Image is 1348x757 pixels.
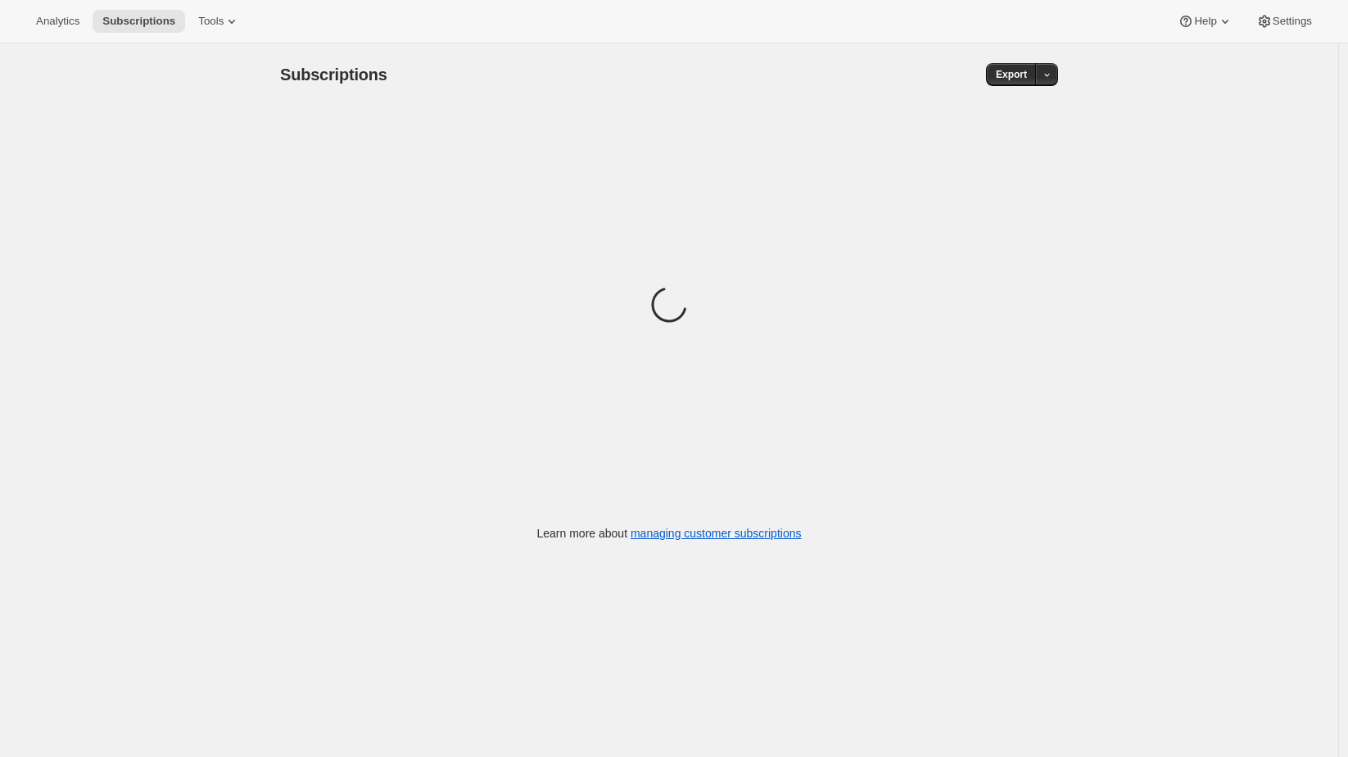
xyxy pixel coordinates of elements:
[280,66,387,84] span: Subscriptions
[198,15,224,28] span: Tools
[986,63,1037,86] button: Export
[1168,10,1242,33] button: Help
[1273,15,1312,28] span: Settings
[93,10,185,33] button: Subscriptions
[631,527,802,540] a: managing customer subscriptions
[36,15,79,28] span: Analytics
[188,10,250,33] button: Tools
[537,525,802,542] p: Learn more about
[26,10,89,33] button: Analytics
[102,15,175,28] span: Subscriptions
[1194,15,1216,28] span: Help
[996,68,1027,81] span: Export
[1246,10,1322,33] button: Settings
